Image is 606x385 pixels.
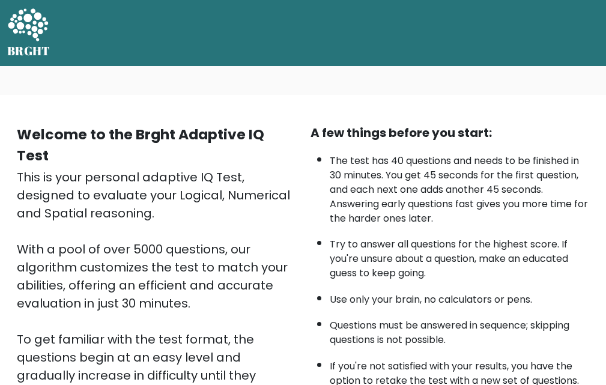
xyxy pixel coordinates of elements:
[330,286,590,307] li: Use only your brain, no calculators or pens.
[311,124,590,142] div: A few things before you start:
[330,312,590,347] li: Questions must be answered in sequence; skipping questions is not possible.
[330,231,590,280] li: Try to answer all questions for the highest score. If you're unsure about a question, make an edu...
[7,44,50,58] h5: BRGHT
[330,148,590,226] li: The test has 40 questions and needs to be finished in 30 minutes. You get 45 seconds for the firs...
[17,124,264,165] b: Welcome to the Brght Adaptive IQ Test
[7,5,50,61] a: BRGHT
